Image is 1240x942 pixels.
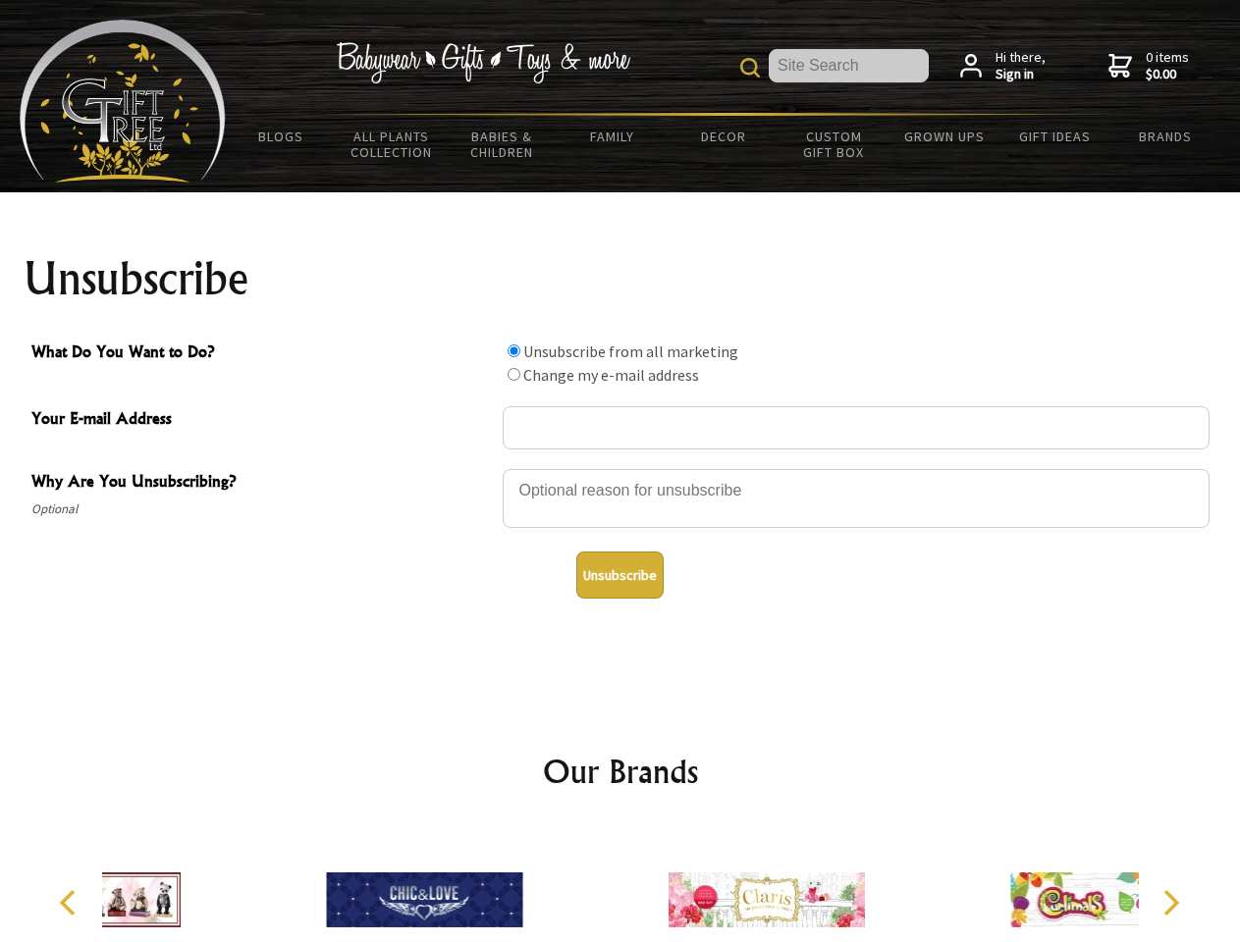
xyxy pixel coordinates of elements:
input: What Do You Want to Do? [508,344,520,357]
img: product search [740,58,760,78]
strong: Sign in [996,66,1046,83]
span: Optional [31,497,493,521]
textarea: Why Are You Unsubscribing? [503,469,1210,528]
button: Next [1149,881,1192,924]
input: What Do You Want to Do? [508,368,520,381]
a: Gift Ideas [999,116,1110,157]
span: Why Are You Unsubscribing? [31,469,493,497]
a: 0 items$0.00 [1108,49,1189,83]
a: All Plants Collection [337,116,448,173]
img: Babywear - Gifts - Toys & more [336,42,630,83]
a: Family [558,116,669,157]
a: Brands [1110,116,1221,157]
a: Babies & Children [447,116,558,173]
label: Change my e-mail address [523,365,699,385]
button: Unsubscribe [576,551,664,599]
span: Your E-mail Address [31,406,493,435]
a: Hi there,Sign in [960,49,1046,83]
a: BLOGS [226,116,337,157]
a: Decor [668,116,779,157]
span: Hi there, [996,49,1046,83]
span: 0 items [1146,48,1189,83]
h2: Our Brands [39,748,1202,795]
input: Your E-mail Address [503,406,1210,449]
label: Unsubscribe from all marketing [523,341,738,361]
input: Site Search [769,49,929,82]
button: Previous [49,881,92,924]
strong: $0.00 [1146,66,1189,83]
span: What Do You Want to Do? [31,340,493,368]
a: Custom Gift Box [779,116,890,173]
a: Grown Ups [889,116,999,157]
h1: Unsubscribe [24,255,1217,302]
img: Babyware - Gifts - Toys and more... [20,20,226,183]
